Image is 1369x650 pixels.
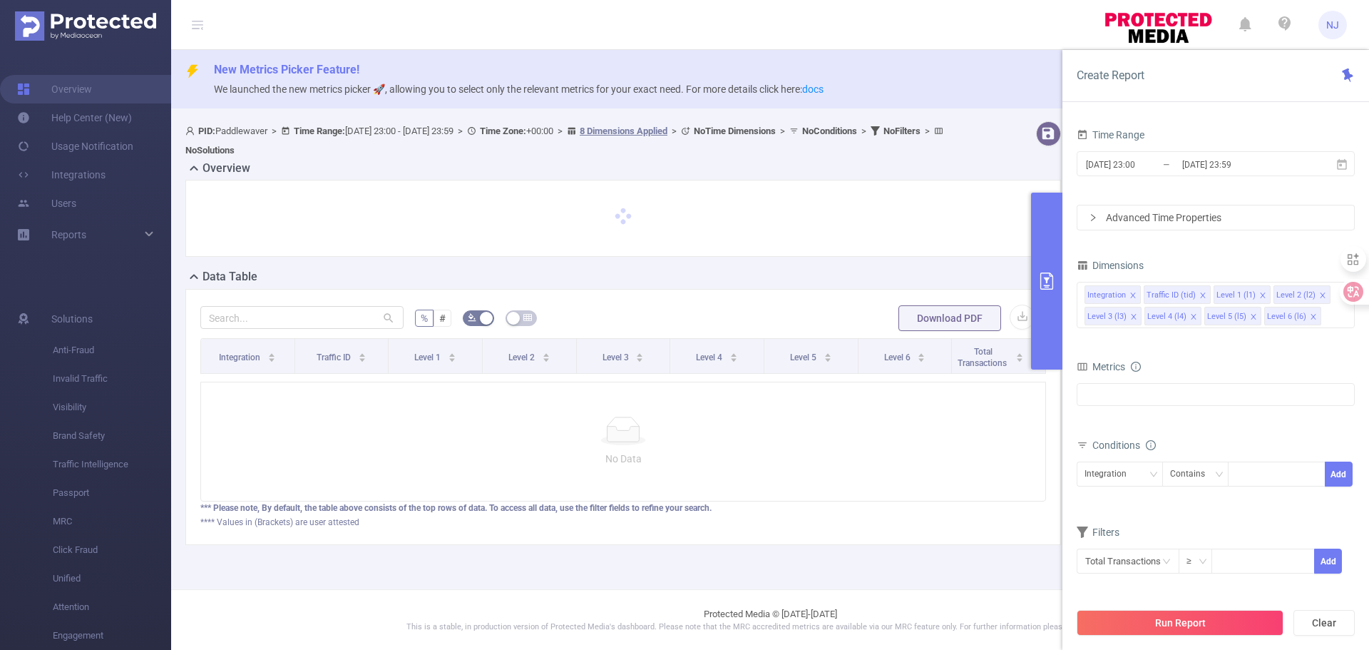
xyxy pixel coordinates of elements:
[1199,292,1206,300] i: icon: close
[53,336,171,365] span: Anti-Fraud
[267,126,281,136] span: >
[1016,356,1024,360] i: icon: caret-down
[53,564,171,593] span: Unified
[17,75,92,103] a: Overview
[1077,610,1283,636] button: Run Report
[884,352,913,362] span: Level 6
[53,621,171,650] span: Engagement
[214,83,824,95] span: We launched the new metrics picker 🚀, allowing you to select only the relevant metrics for your e...
[1085,462,1137,486] div: Integration
[553,126,567,136] span: >
[1314,549,1342,574] button: Add
[51,220,86,249] a: Reports
[448,356,456,360] i: icon: caret-down
[802,126,857,136] b: No Conditions
[453,126,467,136] span: >
[1293,610,1355,636] button: Clear
[53,536,171,564] span: Click Fraud
[200,502,1046,514] div: *** Please note, By default, the table above consists of the top rows of data. To access all data...
[15,11,156,41] img: Protected Media
[802,83,824,95] a: docs
[1207,308,1246,326] div: Level 5 (l5)
[1273,285,1330,304] li: Level 2 (l2)
[1215,470,1224,480] i: icon: down
[1085,155,1200,174] input: Start date
[667,126,681,136] span: >
[918,356,926,360] i: icon: caret-down
[1085,285,1141,304] li: Integration
[824,351,831,355] i: icon: caret-up
[358,356,366,360] i: icon: caret-down
[1077,68,1144,82] span: Create Report
[439,313,446,324] span: #
[1259,292,1266,300] i: icon: close
[1129,292,1137,300] i: icon: close
[17,103,132,132] a: Help Center (New)
[17,189,76,218] a: Users
[448,351,456,355] i: icon: caret-up
[508,352,537,362] span: Level 2
[1087,286,1126,305] div: Integration
[202,268,257,285] h2: Data Table
[185,126,198,136] i: icon: user
[198,126,215,136] b: PID:
[358,351,366,360] div: Sort
[202,160,250,177] h2: Overview
[53,507,171,536] span: MRC
[358,351,366,355] i: icon: caret-up
[185,145,235,156] b: No Solutions
[1204,307,1261,325] li: Level 5 (l5)
[1250,313,1257,322] i: icon: close
[1130,313,1137,322] i: icon: close
[1144,285,1211,304] li: Traffic ID (tid)
[603,352,631,362] span: Level 3
[1077,129,1144,141] span: Time Range
[898,305,1001,331] button: Download PDF
[1190,313,1197,322] i: icon: close
[1077,527,1119,538] span: Filters
[542,351,550,360] div: Sort
[185,126,947,156] span: Paddlewaver [DATE] 23:00 - [DATE] 23:59 +00:00
[824,356,831,360] i: icon: caret-down
[1264,307,1321,325] li: Level 6 (l6)
[1015,351,1024,360] div: Sort
[1267,308,1306,326] div: Level 6 (l6)
[268,356,276,360] i: icon: caret-down
[207,621,1333,634] p: This is a stable, in production version of Protected Media's dashboard. Please note that the MRC ...
[212,451,1034,467] p: No Data
[1077,361,1125,372] span: Metrics
[214,63,359,76] span: New Metrics Picker Feature!
[185,64,200,78] i: icon: thunderbolt
[917,351,926,360] div: Sort
[1077,260,1144,271] span: Dimensions
[1089,213,1097,222] i: icon: right
[468,313,476,322] i: icon: bg-colors
[421,313,428,324] span: %
[542,351,550,355] i: icon: caret-up
[523,313,532,322] i: icon: table
[1085,307,1142,325] li: Level 3 (l3)
[1325,462,1353,487] button: Add
[414,352,443,362] span: Level 1
[51,229,86,240] span: Reports
[219,352,262,362] span: Integration
[1181,155,1296,174] input: End date
[824,351,832,360] div: Sort
[730,356,738,360] i: icon: caret-down
[1326,11,1339,39] span: NJ
[918,351,926,355] i: icon: caret-up
[1310,313,1317,322] i: icon: close
[53,450,171,479] span: Traffic Intelligence
[730,351,738,355] i: icon: caret-up
[1077,205,1354,230] div: icon: rightAdvanced Time Properties
[53,365,171,393] span: Invalid Traffic
[1144,307,1201,325] li: Level 4 (l4)
[53,422,171,450] span: Brand Safety
[448,351,456,360] div: Sort
[171,589,1369,650] footer: Protected Media © [DATE]-[DATE]
[480,126,526,136] b: Time Zone:
[200,306,404,329] input: Search...
[580,126,667,136] u: 8 Dimensions Applied
[921,126,934,136] span: >
[1025,339,1045,373] i: Filter menu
